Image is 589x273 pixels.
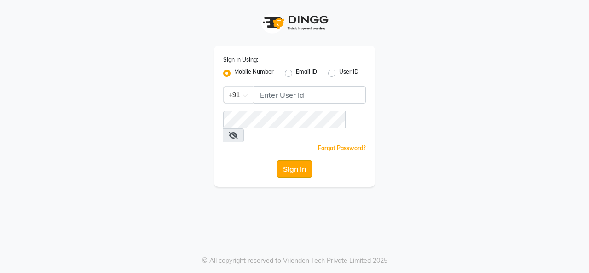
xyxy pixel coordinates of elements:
label: Email ID [296,68,317,79]
a: Forgot Password? [318,145,366,151]
img: logo1.svg [258,9,331,36]
button: Sign In [277,160,312,178]
input: Username [254,86,366,104]
label: User ID [339,68,358,79]
input: Username [223,111,346,128]
label: Sign In Using: [223,56,258,64]
label: Mobile Number [234,68,274,79]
